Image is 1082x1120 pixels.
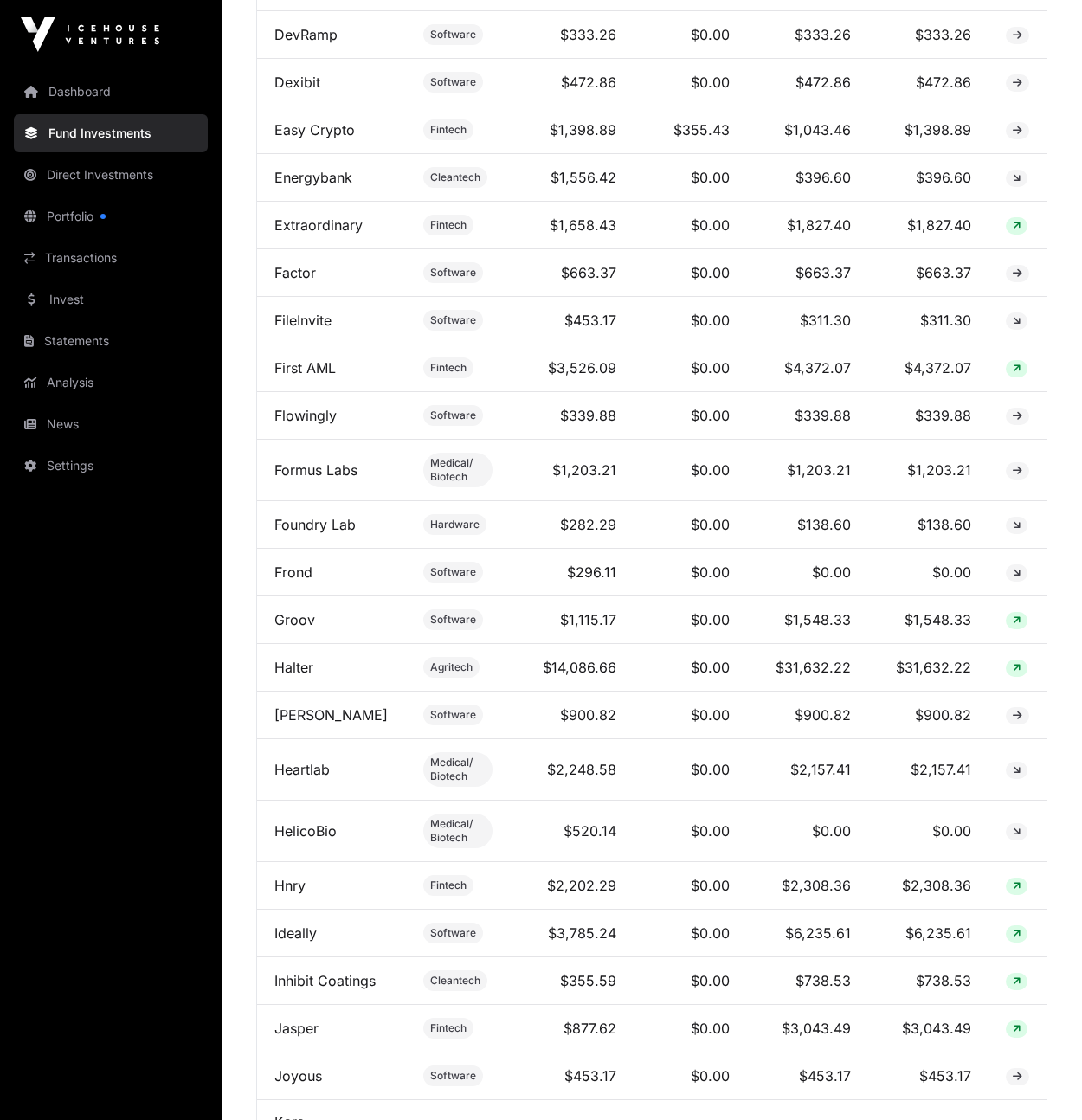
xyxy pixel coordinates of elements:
a: Jasper [274,1020,319,1037]
td: $0.00 [634,11,746,59]
td: $0.00 [634,249,746,297]
td: $6,235.61 [747,910,868,957]
td: $472.86 [747,59,868,106]
td: $396.60 [747,154,868,202]
td: $453.17 [510,1052,634,1100]
td: $0.00 [634,59,746,106]
td: $3,043.49 [868,1005,989,1052]
td: $2,157.41 [868,739,989,801]
span: Software [430,75,476,89]
td: $333.26 [747,11,868,59]
td: $2,308.36 [868,862,989,910]
td: $282.29 [510,501,634,549]
td: $333.26 [510,11,634,59]
span: Agritech [430,660,473,674]
td: $0.00 [868,549,989,596]
td: $1,043.46 [747,106,868,154]
a: Dashboard [14,73,208,111]
span: Software [430,926,476,940]
td: $339.88 [868,392,989,440]
td: $453.17 [510,297,634,344]
a: Factor [274,264,316,281]
td: $339.88 [747,392,868,440]
td: $0.00 [747,801,868,862]
a: Ideally [274,924,317,942]
td: $4,372.07 [747,344,868,392]
span: Fintech [430,218,467,232]
td: $1,548.33 [868,596,989,644]
td: $1,115.17 [510,596,634,644]
a: Dexibit [274,74,320,91]
td: $1,203.21 [868,440,989,501]
span: Software [430,1069,476,1083]
td: $4,372.07 [868,344,989,392]
a: Direct Investments [14,156,208,194]
td: $0.00 [634,692,746,739]
td: $31,632.22 [747,644,868,692]
a: Transactions [14,239,208,277]
td: $0.00 [634,440,746,501]
td: $2,202.29 [510,862,634,910]
a: Statements [14,322,208,360]
td: $738.53 [868,957,989,1005]
span: Cleantech [430,974,480,988]
a: Analysis [14,364,208,402]
span: Hardware [430,518,480,531]
td: $453.17 [747,1052,868,1100]
td: $1,398.89 [868,106,989,154]
span: Medical/ Biotech [430,756,486,783]
td: $355.59 [510,957,634,1005]
td: $877.62 [510,1005,634,1052]
span: Fintech [430,879,467,892]
td: $900.82 [868,692,989,739]
a: DevRamp [274,26,338,43]
span: Medical/ Biotech [430,817,486,845]
a: Settings [14,447,208,485]
span: Software [430,266,476,280]
td: $396.60 [868,154,989,202]
a: Invest [14,280,208,319]
td: $663.37 [510,249,634,297]
td: $0.00 [634,344,746,392]
td: $138.60 [747,501,868,549]
td: $3,526.09 [510,344,634,392]
a: Foundry Lab [274,516,356,533]
td: $355.43 [634,106,746,154]
td: $0.00 [634,596,746,644]
td: $1,548.33 [747,596,868,644]
a: HelicoBio [274,822,337,840]
td: $900.82 [747,692,868,739]
td: $0.00 [634,392,746,440]
td: $520.14 [510,801,634,862]
iframe: Chat Widget [995,1037,1082,1120]
td: $0.00 [634,910,746,957]
span: Software [430,613,476,627]
span: Fintech [430,123,467,137]
td: $0.00 [634,501,746,549]
td: $1,827.40 [747,202,868,249]
a: Halter [274,659,313,676]
td: $453.17 [868,1052,989,1100]
td: $3,785.24 [510,910,634,957]
td: $0.00 [634,202,746,249]
a: First AML [274,359,336,377]
td: $0.00 [634,1052,746,1100]
td: $6,235.61 [868,910,989,957]
td: $2,157.41 [747,739,868,801]
td: $31,632.22 [868,644,989,692]
span: Software [430,708,476,722]
span: Medical/ Biotech [430,456,486,484]
td: $3,043.49 [747,1005,868,1052]
a: Formus Labs [274,461,357,479]
span: Software [430,565,476,579]
td: $472.86 [510,59,634,106]
td: $1,827.40 [868,202,989,249]
a: Portfolio [14,197,208,235]
span: Fintech [430,361,467,375]
td: $1,203.21 [510,440,634,501]
td: $663.37 [747,249,868,297]
td: $14,086.66 [510,644,634,692]
a: FileInvite [274,312,332,329]
span: Cleantech [430,171,480,184]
